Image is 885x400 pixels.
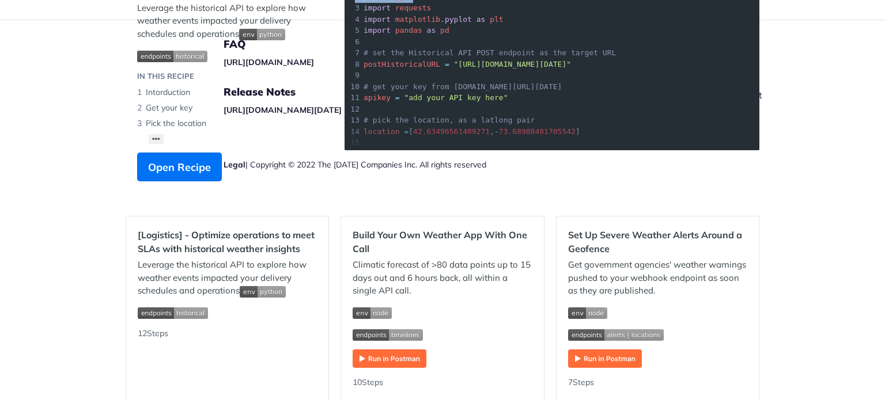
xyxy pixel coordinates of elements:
img: endpoint [353,329,423,341]
h2: Build Your Own Weather App With One Call [353,228,532,256]
h2: [Logistics] - Optimize operations to meet SLAs with historical weather insights [138,228,317,256]
img: Run in Postman [353,349,426,368]
a: Expand image [568,352,642,363]
img: endpoint [568,329,664,341]
span: Expand image [353,327,532,341]
div: 10 Steps [353,376,532,388]
li: Intorduction [137,85,322,100]
img: env [239,29,285,40]
div: IN THIS RECIPE [137,71,194,82]
span: Expand image [568,306,747,319]
span: Expand image [353,306,532,319]
span: Expand image [137,49,322,62]
img: env [568,307,607,319]
div: 7 Steps [568,376,747,388]
li: Get your key [137,100,322,116]
button: Open Recipe [137,153,222,181]
p: Leverage the historical API to explore how weather events impacted your delivery schedules and op... [137,2,322,41]
img: env [353,307,392,319]
img: Run in Postman [568,349,642,368]
img: env [240,286,286,298]
span: Open Recipe [148,159,211,175]
button: ••• [149,134,164,144]
p: Climatic forecast of >80 data points up to 15 days out and 6 hours back, all within a single API ... [353,258,532,298]
img: endpoint [137,51,207,62]
a: Expand image [353,352,426,363]
p: Leverage the historical API to explore how weather events impacted your delivery schedules and op... [138,258,317,298]
span: Expand image [239,28,285,39]
span: Expand image [240,285,286,296]
img: endpoint [138,307,208,319]
div: 12 Steps [138,327,317,388]
li: Pick the location [137,116,322,131]
span: Expand image [138,306,317,319]
span: Expand image [568,327,747,341]
p: Get government agencies' weather warnings pushed to your webhook endpoint as soon as they are pub... [568,258,747,298]
h2: Set Up Severe Weather Alerts Around a Geofence [568,228,747,256]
